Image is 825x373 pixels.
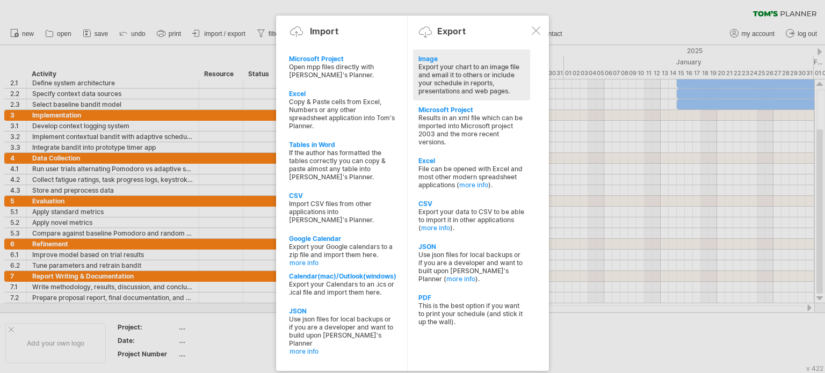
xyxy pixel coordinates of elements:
a: more info [446,275,475,283]
a: more info [290,347,396,355]
div: If the author has formatted the tables correctly you can copy & paste almost any table into [PERS... [289,149,395,181]
div: Microsoft Project [418,106,525,114]
div: JSON [418,243,525,251]
div: PDF [418,294,525,302]
div: Export your chart to an image file and email it to others or include your schedule in reports, pr... [418,63,525,95]
div: CSV [418,200,525,208]
div: Use json files for local backups or if you are a developer and want to built upon [PERSON_NAME]'s... [418,251,525,283]
a: more info [421,224,450,232]
div: Export your data to CSV to be able to import it in other applications ( ). [418,208,525,232]
div: Import [310,26,338,36]
a: more info [290,259,396,267]
div: Copy & Paste cells from Excel, Numbers or any other spreadsheet application into Tom's Planner. [289,98,395,130]
div: This is the best option if you want to print your schedule (and stick it up the wall). [418,302,525,326]
a: more info [459,181,488,189]
div: Excel [289,90,395,98]
div: Tables in Word [289,141,395,149]
div: File can be opened with Excel and most other modern spreadsheet applications ( ). [418,165,525,189]
div: Excel [418,157,525,165]
div: Image [418,55,525,63]
div: Export [437,26,466,36]
div: Results in an xml file which can be imported into Microsoft project 2003 and the more recent vers... [418,114,525,146]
